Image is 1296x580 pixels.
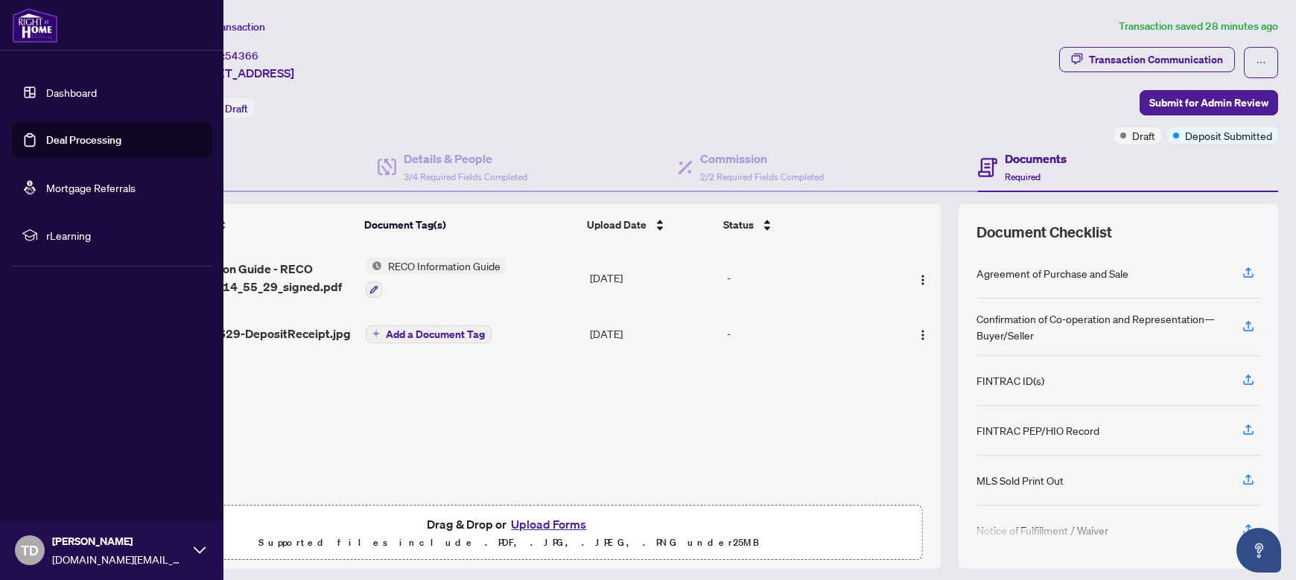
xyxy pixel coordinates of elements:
[427,514,591,534] span: Drag & Drop or
[366,258,506,298] button: Status IconRECO Information Guide
[358,204,581,246] th: Document Tag(s)
[46,181,136,194] a: Mortgage Referrals
[1140,90,1278,115] button: Submit for Admin Review
[225,102,248,115] span: Draft
[382,258,506,274] span: RECO Information Guide
[46,133,121,147] a: Deal Processing
[976,522,1108,538] div: Notice of Fulfillment / Waiver
[1089,48,1223,71] div: Transaction Communication
[917,274,929,286] img: Logo
[105,534,913,552] p: Supported files include .PDF, .JPG, .JPEG, .PNG under 25 MB
[185,20,265,34] span: View Transaction
[52,533,186,549] span: [PERSON_NAME]
[52,551,186,567] span: [DOMAIN_NAME][EMAIL_ADDRESS][PERSON_NAME][DOMAIN_NAME]
[46,227,201,243] span: rLearning
[976,222,1112,243] span: Document Checklist
[911,266,935,290] button: Logo
[366,258,382,274] img: Status Icon
[1119,18,1278,35] article: Transaction saved 28 minutes ago
[404,171,527,182] span: 3/4 Required Fields Completed
[46,86,97,99] a: Dashboard
[917,329,929,341] img: Logo
[976,372,1044,389] div: FINTRAC ID(s)
[372,330,380,337] span: plus
[138,204,358,246] th: (2) File Name
[1059,47,1235,72] button: Transaction Communication
[581,204,717,246] th: Upload Date
[727,270,886,286] div: -
[976,310,1224,343] div: Confirmation of Co-operation and Representation—Buyer/Seller
[976,422,1099,439] div: FINTRAC PEP/HIO Record
[1149,91,1268,115] span: Submit for Admin Review
[225,49,258,63] span: 54366
[1005,171,1041,182] span: Required
[700,171,824,182] span: 2/2 Required Fields Completed
[1005,150,1067,168] h4: Documents
[584,246,721,310] td: [DATE]
[1256,57,1266,68] span: ellipsis
[1132,127,1155,144] span: Draft
[717,204,888,246] th: Status
[584,310,721,357] td: [DATE]
[144,325,351,342] span: 1758592524629-DepositReceipt.jpg
[96,506,922,561] span: Drag & Drop orUpload FormsSupported files include .PDF, .JPG, .JPEG, .PNG under25MB
[700,150,824,168] h4: Commission
[976,265,1128,281] div: Agreement of Purchase and Sale
[366,324,492,343] button: Add a Document Tag
[366,325,492,343] button: Add a Document Tag
[12,7,58,43] img: logo
[976,472,1064,488] div: MLS Sold Print Out
[404,150,527,168] h4: Details & People
[386,329,485,340] span: Add a Document Tag
[587,217,647,233] span: Upload Date
[911,322,935,345] button: Logo
[144,260,354,296] span: Reco Information Guide - RECO Forms_[DATE] 14_55_29_signed.pdf
[1236,528,1281,573] button: Open asap
[21,540,39,561] span: TD
[1185,127,1272,144] span: Deposit Submitted
[723,217,754,233] span: Status
[727,325,886,342] div: -
[506,514,591,534] button: Upload Forms
[185,64,294,82] span: [STREET_ADDRESS]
